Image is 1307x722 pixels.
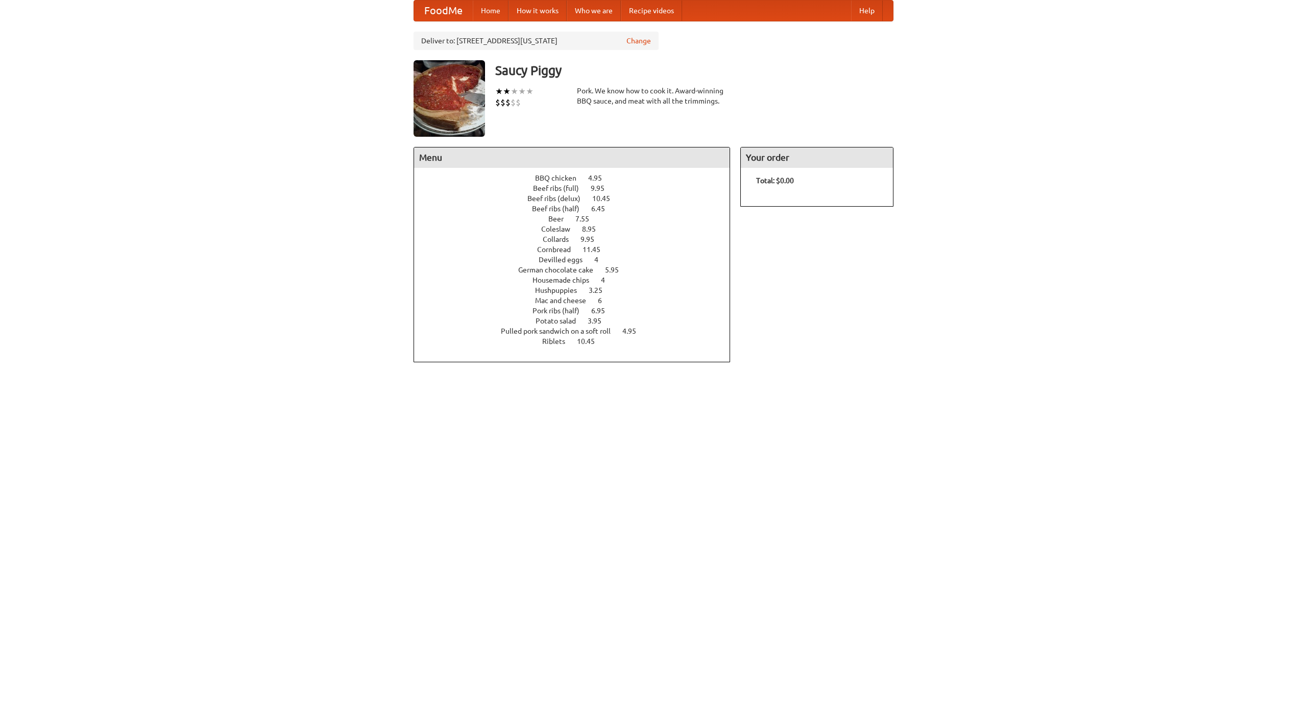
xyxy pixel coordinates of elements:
h4: Your order [741,147,893,168]
span: Beer [548,215,574,223]
span: Beef ribs (half) [532,205,590,213]
span: 7.55 [575,215,599,223]
span: 4.95 [588,174,612,182]
h3: Saucy Piggy [495,60,893,81]
a: FoodMe [414,1,473,21]
span: 4 [601,276,615,284]
a: Hushpuppies 3.25 [535,286,621,294]
a: Pork ribs (half) 6.95 [533,307,624,315]
span: Devilled eggs [539,256,593,264]
span: Potato salad [536,317,586,325]
span: 3.25 [589,286,613,294]
div: Pork. We know how to cook it. Award-winning BBQ sauce, and meat with all the trimmings. [577,86,730,106]
li: ★ [503,86,511,97]
span: 9.95 [591,184,615,192]
a: Beer 7.55 [548,215,608,223]
span: Cornbread [537,245,581,254]
span: BBQ chicken [535,174,587,182]
a: Change [626,36,651,46]
li: ★ [518,86,526,97]
a: How it works [509,1,567,21]
li: $ [511,97,516,108]
li: ★ [511,86,518,97]
span: 6 [598,296,612,305]
span: 5.95 [605,266,629,274]
a: Mac and cheese 6 [535,296,621,305]
span: Mac and cheese [535,296,596,305]
h4: Menu [414,147,730,168]
span: 4.95 [622,327,646,335]
a: Collards 9.95 [543,235,613,243]
a: Who we are [567,1,621,21]
span: 10.45 [592,194,620,203]
span: 10.45 [577,337,605,345]
a: Devilled eggs 4 [539,256,617,264]
span: 6.45 [591,205,615,213]
a: Recipe videos [621,1,682,21]
a: Cornbread 11.45 [537,245,619,254]
li: $ [500,97,505,108]
span: 3.95 [588,317,612,325]
a: Pulled pork sandwich on a soft roll 4.95 [501,327,655,335]
a: Riblets 10.45 [542,337,614,345]
a: BBQ chicken 4.95 [535,174,621,182]
span: Collards [543,235,579,243]
a: German chocolate cake 5.95 [518,266,638,274]
span: Hushpuppies [535,286,587,294]
li: $ [516,97,521,108]
li: ★ [526,86,534,97]
span: Pork ribs (half) [533,307,590,315]
span: 4 [594,256,609,264]
span: 9.95 [580,235,604,243]
span: 8.95 [582,225,606,233]
span: Riblets [542,337,575,345]
a: Beef ribs (delux) 10.45 [527,194,629,203]
a: Help [851,1,883,21]
span: German chocolate cake [518,266,603,274]
li: $ [505,97,511,108]
span: Beef ribs (full) [533,184,589,192]
a: Beef ribs (full) 9.95 [533,184,623,192]
a: Home [473,1,509,21]
a: Housemade chips 4 [533,276,624,284]
div: Deliver to: [STREET_ADDRESS][US_STATE] [414,32,659,50]
img: angular.jpg [414,60,485,137]
li: ★ [495,86,503,97]
a: Beef ribs (half) 6.45 [532,205,624,213]
span: 11.45 [583,245,611,254]
b: Total: $0.00 [756,177,794,185]
span: Pulled pork sandwich on a soft roll [501,327,621,335]
span: Beef ribs (delux) [527,194,591,203]
a: Potato salad 3.95 [536,317,620,325]
span: Housemade chips [533,276,599,284]
li: $ [495,97,500,108]
a: Coleslaw 8.95 [541,225,615,233]
span: 6.95 [591,307,615,315]
span: Coleslaw [541,225,580,233]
